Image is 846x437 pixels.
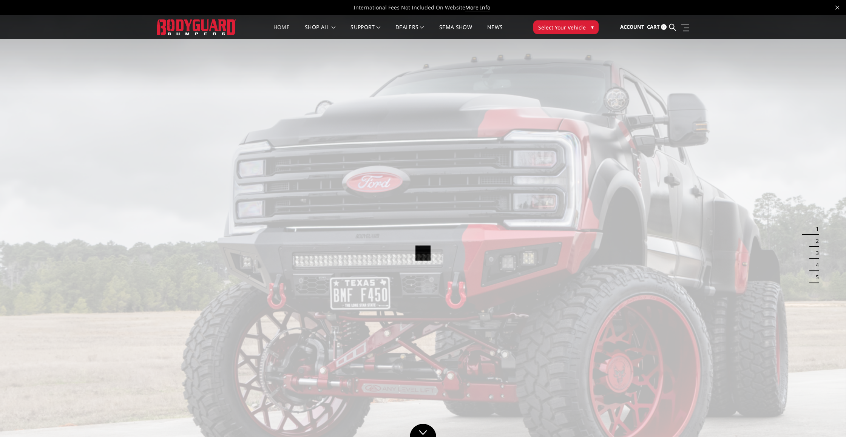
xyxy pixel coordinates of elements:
button: 4 of 5 [811,259,819,271]
button: 5 of 5 [811,271,819,283]
button: 2 of 5 [811,235,819,247]
a: SEMA Show [439,25,472,39]
a: Click to Down [410,424,436,437]
a: Account [620,17,644,37]
button: 3 of 5 [811,247,819,259]
a: Dealers [395,25,424,39]
a: News [487,25,503,39]
button: Select Your Vehicle [533,20,599,34]
a: Cart 0 [647,17,667,37]
span: Account [620,23,644,30]
a: shop all [305,25,335,39]
img: BODYGUARD BUMPERS [157,19,236,35]
a: Support [350,25,380,39]
a: Home [273,25,290,39]
span: Cart [647,23,660,30]
button: 1 of 5 [811,223,819,235]
span: 0 [661,24,667,30]
a: More Info [465,4,490,11]
span: Select Your Vehicle [538,23,586,31]
span: ▾ [591,23,594,31]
